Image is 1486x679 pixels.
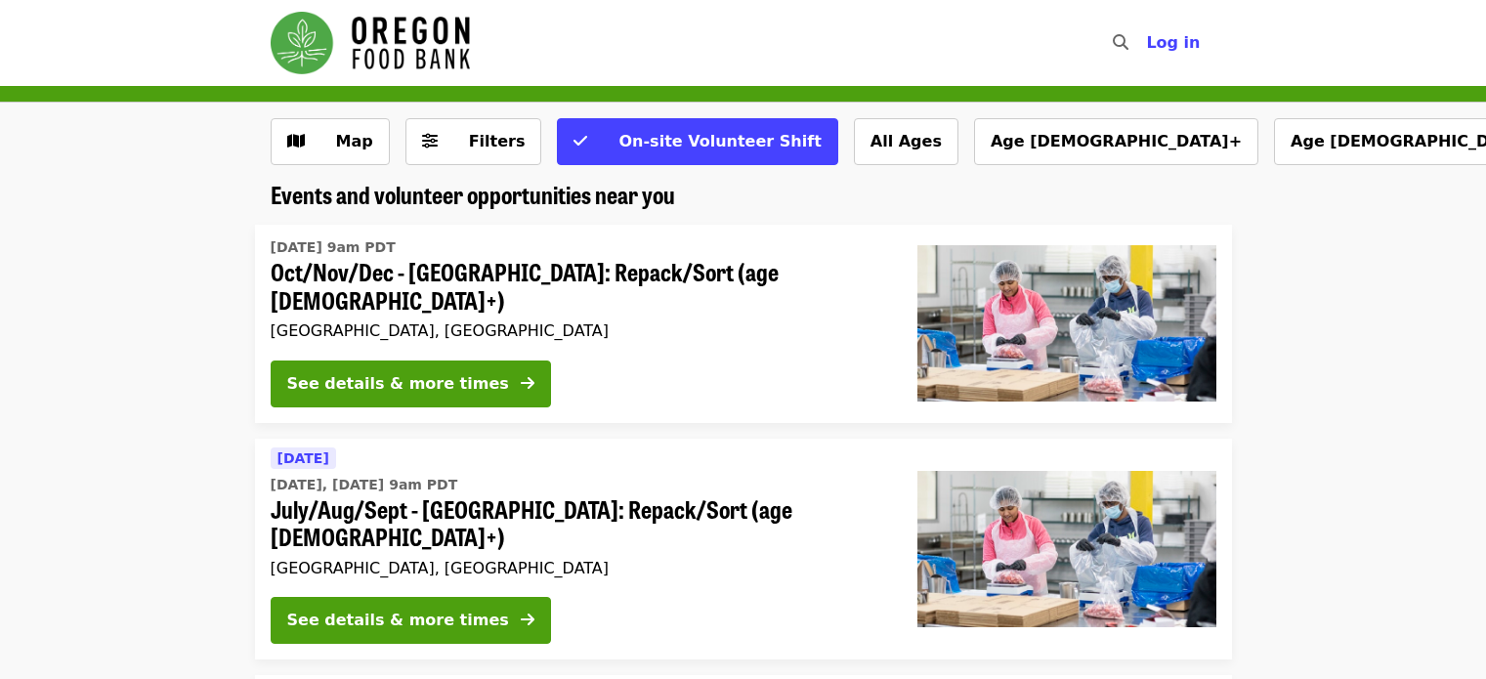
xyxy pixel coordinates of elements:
a: See details for "Oct/Nov/Dec - Beaverton: Repack/Sort (age 10+)" [255,225,1232,423]
i: arrow-right icon [521,374,534,393]
span: [DATE] [277,450,329,466]
img: Oregon Food Bank - Home [271,12,470,74]
i: arrow-right icon [521,611,534,629]
input: Search [1140,20,1156,66]
span: Events and volunteer opportunities near you [271,177,675,211]
i: check icon [573,132,587,150]
span: July/Aug/Sept - [GEOGRAPHIC_DATA]: Repack/Sort (age [DEMOGRAPHIC_DATA]+) [271,495,886,552]
span: Log in [1146,33,1200,52]
i: search icon [1113,33,1128,52]
i: map icon [287,132,305,150]
img: July/Aug/Sept - Beaverton: Repack/Sort (age 10+) organized by Oregon Food Bank [917,471,1216,627]
time: [DATE], [DATE] 9am PDT [271,475,458,495]
div: [GEOGRAPHIC_DATA], [GEOGRAPHIC_DATA] [271,321,886,340]
img: Oct/Nov/Dec - Beaverton: Repack/Sort (age 10+) organized by Oregon Food Bank [917,245,1216,402]
time: [DATE] 9am PDT [271,237,396,258]
span: Map [336,132,373,150]
button: See details & more times [271,361,551,407]
button: Age [DEMOGRAPHIC_DATA]+ [974,118,1258,165]
span: Filters [469,132,526,150]
div: See details & more times [287,372,509,396]
div: See details & more times [287,609,509,632]
div: [GEOGRAPHIC_DATA], [GEOGRAPHIC_DATA] [271,559,886,577]
button: See details & more times [271,597,551,644]
span: Oct/Nov/Dec - [GEOGRAPHIC_DATA]: Repack/Sort (age [DEMOGRAPHIC_DATA]+) [271,258,886,315]
a: See details for "July/Aug/Sept - Beaverton: Repack/Sort (age 10+)" [255,439,1232,660]
button: On-site Volunteer Shift [557,118,837,165]
span: On-site Volunteer Shift [618,132,821,150]
button: Show map view [271,118,390,165]
i: sliders-h icon [422,132,438,150]
button: Log in [1130,23,1215,63]
button: Filters (0 selected) [405,118,542,165]
button: All Ages [854,118,958,165]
